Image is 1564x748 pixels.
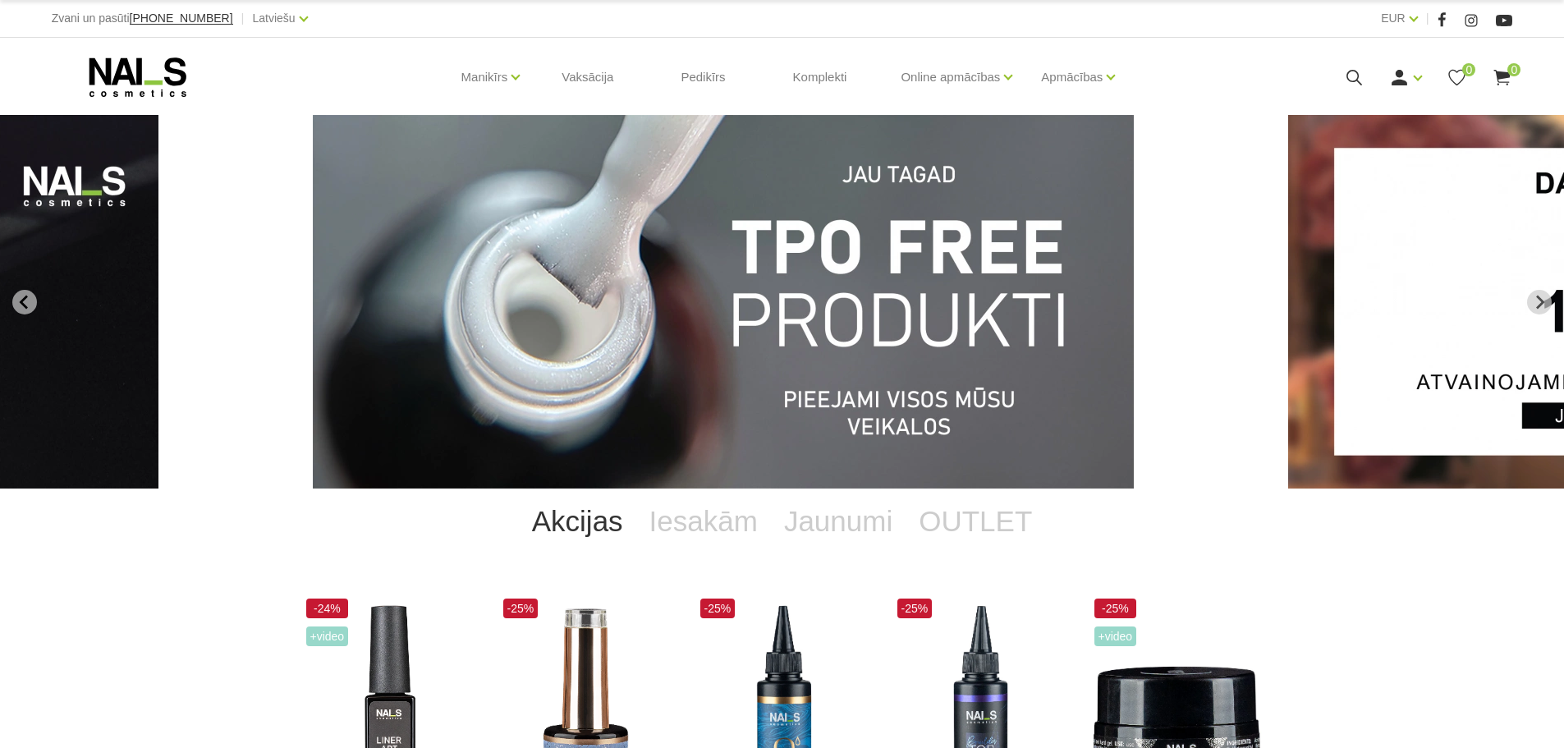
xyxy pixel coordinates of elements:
[130,11,233,25] span: [PHONE_NUMBER]
[636,489,771,554] a: Iesakām
[1426,8,1429,29] span: |
[1094,626,1137,646] span: +Video
[253,8,296,28] a: Latviešu
[548,38,626,117] a: Vaksācija
[519,489,636,554] a: Akcijas
[503,599,539,618] span: -25%
[1527,290,1552,314] button: Next slide
[12,290,37,314] button: Go to last slide
[667,38,738,117] a: Pedikīrs
[1381,8,1406,28] a: EUR
[1507,63,1520,76] span: 0
[461,44,508,110] a: Manikīrs
[780,38,860,117] a: Komplekti
[306,626,349,646] span: +Video
[1094,599,1137,618] span: -25%
[771,489,906,554] a: Jaunumi
[306,599,349,618] span: -24%
[1492,67,1512,88] a: 0
[1447,67,1467,88] a: 0
[700,599,736,618] span: -25%
[130,12,233,25] a: [PHONE_NUMBER]
[1462,63,1475,76] span: 0
[241,8,245,29] span: |
[1041,44,1103,110] a: Apmācības
[313,115,1251,489] li: 1 of 14
[897,599,933,618] span: -25%
[901,44,1000,110] a: Online apmācības
[906,489,1045,554] a: OUTLET
[52,8,233,29] div: Zvani un pasūti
